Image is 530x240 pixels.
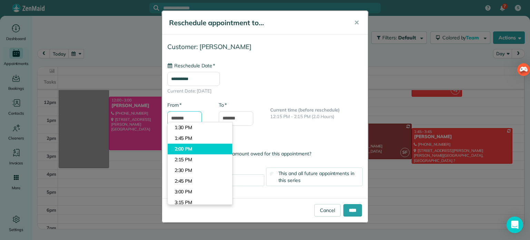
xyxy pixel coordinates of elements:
[168,154,232,165] li: 2:15 PM
[169,18,344,28] h5: Reschedule appointment to...
[168,133,232,144] li: 1:45 PM
[314,204,341,217] a: Cancel
[270,107,340,113] b: Current time (before reschedule)
[168,165,232,176] li: 2:30 PM
[168,144,232,154] li: 2:00 PM
[507,217,523,233] div: Open Intercom Messenger
[175,151,311,157] span: Automatically recalculate amount owed for this appointment?
[354,19,359,27] span: ✕
[168,122,232,133] li: 1:30 PM
[167,43,363,50] h4: Customer: [PERSON_NAME]
[167,102,181,108] label: From
[168,186,232,197] li: 3:00 PM
[167,62,215,69] label: Reschedule Date
[278,170,355,183] span: This and all future appointments in this series
[270,113,363,120] p: 12:15 PM - 2:15 PM (2.0 Hours)
[168,176,232,186] li: 2:45 PM
[219,102,227,108] label: To
[167,88,363,95] span: Current Date: [DATE]
[168,197,232,208] li: 3:15 PM
[269,172,274,176] input: This and all future appointments in this series
[167,158,363,165] label: Apply changes to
